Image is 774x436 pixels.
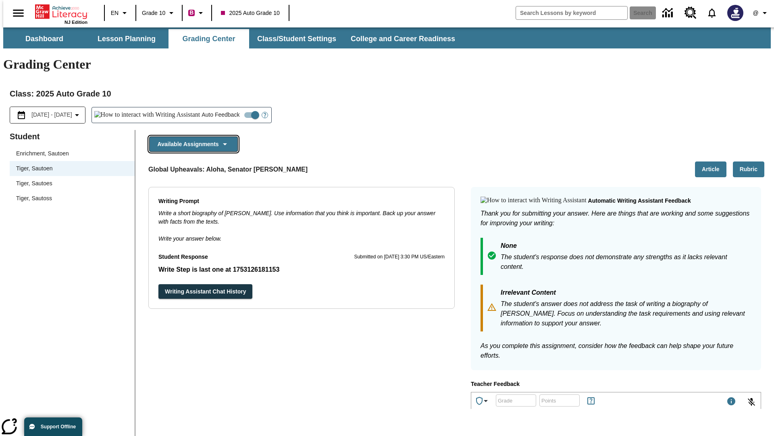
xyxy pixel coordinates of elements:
button: Select a new avatar [722,2,748,23]
button: Select the date range menu item [13,110,82,120]
a: Notifications [701,2,722,23]
p: Automatic writing assistant feedback [588,197,691,205]
img: How to interact with Writing Assistant [481,197,587,205]
p: Write your answer below. [158,226,445,243]
span: EN [111,9,119,17]
p: None [501,241,751,252]
p: Write Step is last one at 1753126181153 [158,265,445,275]
p: Writing Prompt [158,197,445,206]
div: Tiger, Sautoes [10,176,135,191]
button: Dashboard [4,29,85,48]
img: How to interact with Writing Assistant [94,111,200,119]
button: Click to activate and allow voice recognition [742,392,761,412]
button: Rubric, Will open in new tab [733,161,764,177]
button: Support Offline [24,417,82,436]
span: Tiger, Sautoen [16,164,128,173]
p: Student [10,130,135,143]
div: Tiger, Sautoen [10,161,135,176]
p: Thank you for submitting your answer. Here are things that are working and some suggestions for i... [481,209,751,228]
h2: Class : 2025 Auto Grade 10 [10,87,764,100]
span: Tiger, Sautoss [16,194,128,203]
span: Grade 10 [142,9,165,17]
button: Language: EN, Select a language [107,6,133,20]
button: Boost Class color is violet red. Change class color [185,6,209,20]
div: SubNavbar [3,27,771,48]
button: Lesson Planning [86,29,167,48]
button: Writing Assistant Chat History [158,284,252,299]
input: Points: Must be equal to or less than 25. [539,390,580,411]
span: [DATE] - [DATE] [31,111,72,119]
button: Class/Student Settings [251,29,343,48]
p: The student's response does not demonstrate any strengths as it lacks relevant content. [501,252,751,272]
div: Points: Must be equal to or less than 25. [539,394,580,407]
p: Teacher Feedback [471,380,761,389]
p: As you complete this assignment, consider how the feedback can help shape your future efforts. [481,341,751,361]
p: Write a short biography of [PERSON_NAME]. Use information that you think is important. Back up yo... [158,209,445,226]
span: 2025 Auto Grade 10 [221,9,279,17]
div: Enrichment, Sautoen [10,146,135,161]
div: Tiger, Sautoss [10,191,135,206]
h1: Grading Center [3,57,771,72]
p: The student's answer does not address the task of writing a biography of [PERSON_NAME]. Focus on ... [501,299,751,328]
svg: Collapse Date Range Filter [72,110,82,120]
button: Article, Will open in new tab [695,161,726,177]
body: Type your response here. [3,6,118,14]
button: Rules for Earning Points and Achievements, Will open in new tab [583,393,599,409]
div: Maximum 1000 characters Press Escape to exit toolbar and use left and right arrow keys to access ... [726,396,736,408]
a: Data Center [657,2,680,24]
button: Available Assignments [149,136,238,152]
img: Avatar [727,5,743,21]
span: Tiger, Sautoes [16,179,128,188]
input: Grade: Letters, numbers, %, + and - are allowed. [496,390,536,411]
a: Home [35,4,87,20]
span: Enrichment, Sautoen [16,149,128,158]
span: @ [753,9,758,17]
p: Global Upheavals: Aloha, Senator [PERSON_NAME] [148,165,308,174]
div: Home [35,3,87,25]
button: Open Help for Writing Assistant [258,107,271,123]
span: B [189,8,193,18]
div: SubNavbar [3,29,462,48]
div: Grade: Letters, numbers, %, + and - are allowed. [496,394,536,407]
a: Resource Center, Will open in new tab [680,2,701,24]
button: Profile/Settings [748,6,774,20]
span: Auto Feedback [202,111,239,119]
p: Submitted on [DATE] 3:30 PM US/Eastern [354,253,445,261]
button: College and Career Readiness [344,29,462,48]
p: Student Response [158,253,208,262]
span: NJ Edition [64,20,87,25]
input: search field [516,6,627,19]
span: Support Offline [41,424,76,430]
button: Grade: Grade 10, Select a grade [139,6,179,20]
p: Student Response [158,265,445,275]
button: Open side menu [6,1,30,25]
p: Irrelevant Content [501,288,751,299]
button: Achievements [471,393,494,409]
button: Grading Center [169,29,249,48]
